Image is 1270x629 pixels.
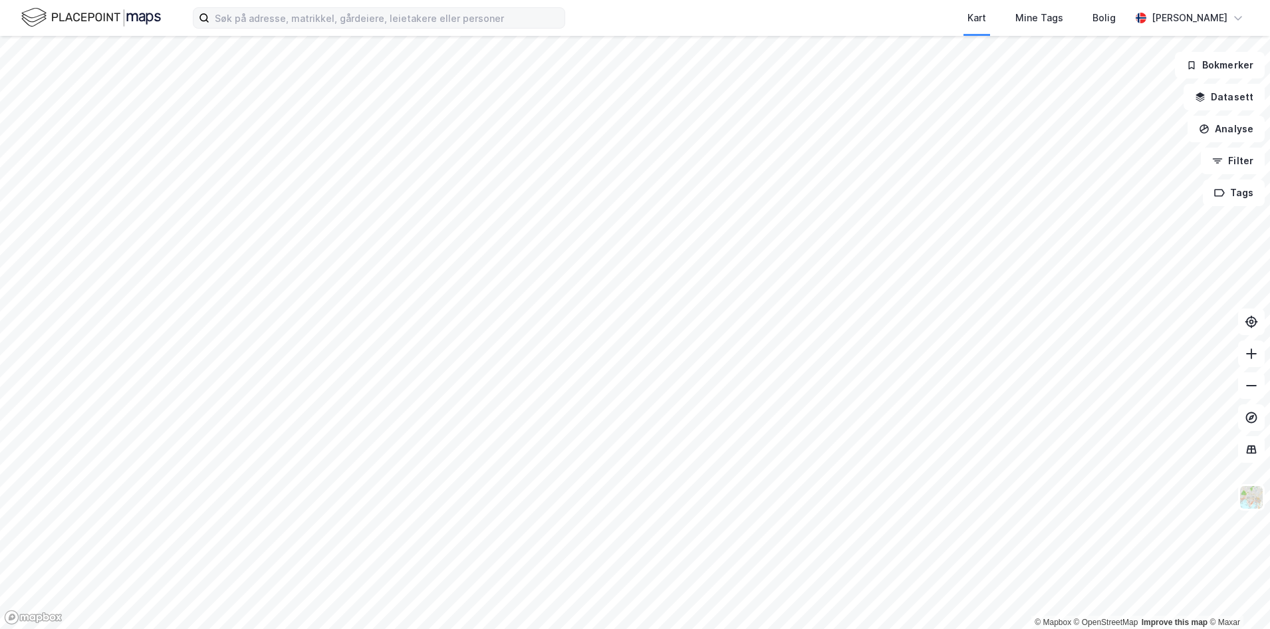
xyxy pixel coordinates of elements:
button: Analyse [1188,116,1265,142]
div: Kart [967,10,986,26]
a: Mapbox [1035,618,1071,627]
button: Bokmerker [1175,52,1265,78]
a: OpenStreetMap [1074,618,1138,627]
img: Z [1239,485,1264,510]
a: Mapbox homepage [4,610,63,625]
button: Tags [1203,180,1265,206]
img: logo.f888ab2527a4732fd821a326f86c7f29.svg [21,6,161,29]
button: Datasett [1184,84,1265,110]
a: Improve this map [1142,618,1207,627]
input: Søk på adresse, matrikkel, gårdeiere, leietakere eller personer [209,8,565,28]
div: Bolig [1092,10,1116,26]
iframe: Chat Widget [1204,565,1270,629]
div: [PERSON_NAME] [1152,10,1227,26]
button: Filter [1201,148,1265,174]
div: Mine Tags [1015,10,1063,26]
